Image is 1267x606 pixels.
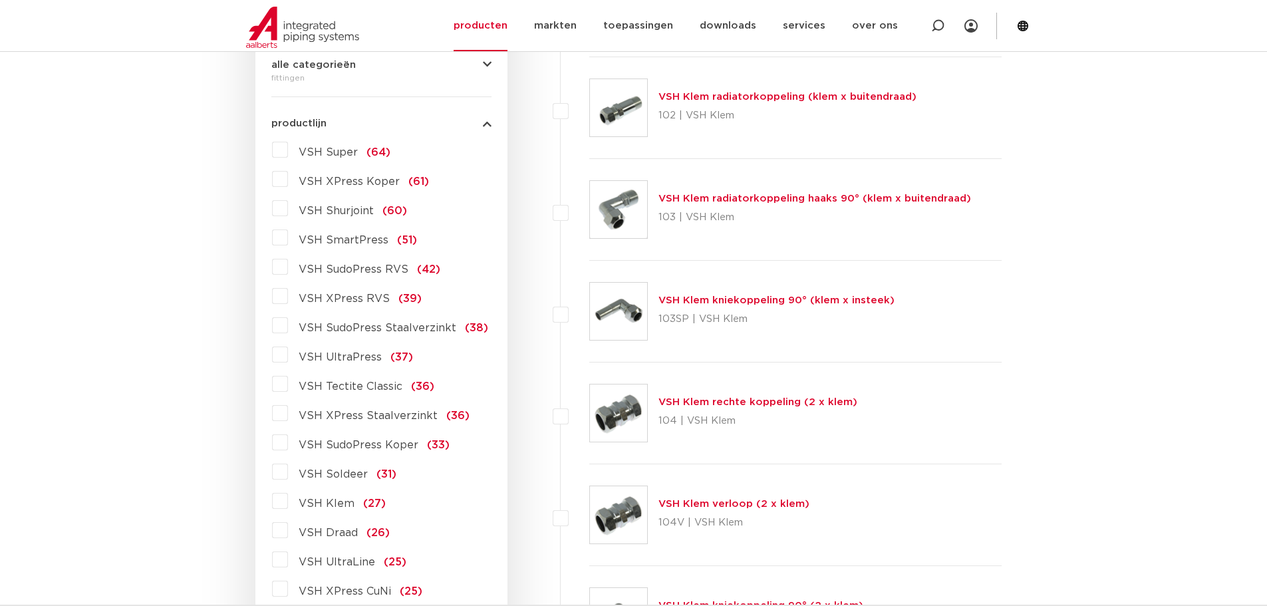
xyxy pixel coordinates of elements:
[658,295,895,305] a: VSH Klem kniekoppeling 90° (klem x insteek)
[398,293,422,304] span: (39)
[384,557,406,567] span: (25)
[590,486,647,543] img: Thumbnail for VSH Klem verloop (2 x klem)
[417,264,440,275] span: (42)
[658,194,971,204] a: VSH Klem radiatorkoppeling haaks 90° (klem x buitendraad)
[390,352,413,363] span: (37)
[366,147,390,158] span: (64)
[408,176,429,187] span: (61)
[299,352,382,363] span: VSH UltraPress
[299,381,402,392] span: VSH Tectite Classic
[376,469,396,480] span: (31)
[397,235,417,245] span: (51)
[299,264,408,275] span: VSH SudoPress RVS
[299,528,358,538] span: VSH Draad
[299,176,400,187] span: VSH XPress Koper
[299,293,390,304] span: VSH XPress RVS
[658,512,809,533] p: 104V | VSH Klem
[411,381,434,392] span: (36)
[299,469,368,480] span: VSH Soldeer
[271,118,492,128] button: productlijn
[590,283,647,340] img: Thumbnail for VSH Klem kniekoppeling 90° (klem x insteek)
[299,586,391,597] span: VSH XPress CuNi
[658,207,971,228] p: 103 | VSH Klem
[299,498,354,509] span: VSH Klem
[658,499,809,509] a: VSH Klem verloop (2 x klem)
[658,410,857,432] p: 104 | VSH Klem
[299,557,375,567] span: VSH UltraLine
[465,323,488,333] span: (38)
[658,397,857,407] a: VSH Klem rechte koppeling (2 x klem)
[299,323,456,333] span: VSH SudoPress Staalverzinkt
[299,410,438,421] span: VSH XPress Staalverzinkt
[271,60,492,70] button: alle categorieën
[400,586,422,597] span: (25)
[299,147,358,158] span: VSH Super
[427,440,450,450] span: (33)
[590,384,647,442] img: Thumbnail for VSH Klem rechte koppeling (2 x klem)
[271,60,356,70] span: alle categorieën
[590,181,647,238] img: Thumbnail for VSH Klem radiatorkoppeling haaks 90° (klem x buitendraad)
[658,105,916,126] p: 102 | VSH Klem
[446,410,470,421] span: (36)
[299,440,418,450] span: VSH SudoPress Koper
[363,498,386,509] span: (27)
[271,70,492,86] div: fittingen
[658,92,916,102] a: VSH Klem radiatorkoppeling (klem x buitendraad)
[271,118,327,128] span: productlijn
[658,309,895,330] p: 103SP | VSH Klem
[299,235,388,245] span: VSH SmartPress
[366,528,390,538] span: (26)
[299,206,374,216] span: VSH Shurjoint
[382,206,407,216] span: (60)
[590,79,647,136] img: Thumbnail for VSH Klem radiatorkoppeling (klem x buitendraad)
